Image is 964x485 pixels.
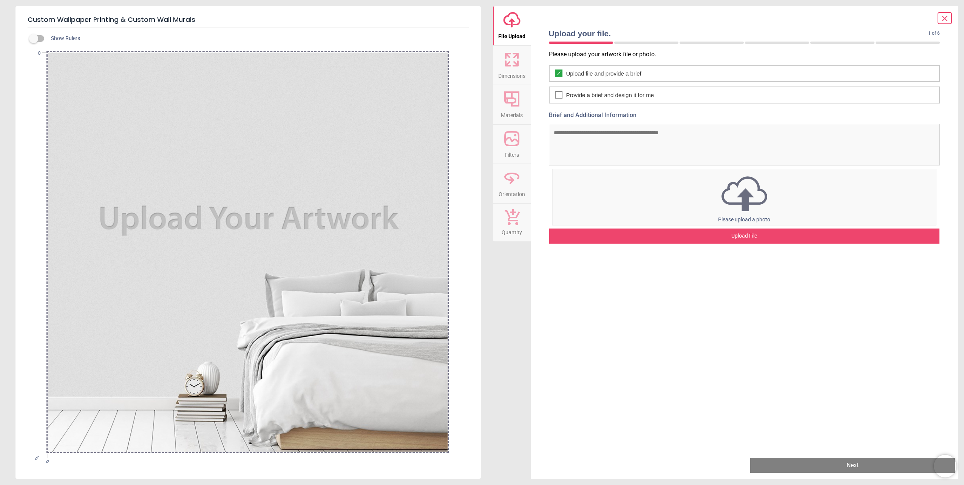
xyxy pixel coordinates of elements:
img: upload icon [553,174,936,213]
button: Filters [493,125,531,164]
h5: Custom Wallpaper Printing & Custom Wall Murals [28,12,469,28]
p: Please upload your artwork file or photo. [549,50,946,59]
span: Filters [505,148,519,159]
span: 0 [26,50,41,57]
span: cm [33,454,40,461]
span: Provide a brief and design it for me [566,91,654,99]
label: Brief and Additional Information [549,111,940,119]
span: Materials [501,108,523,119]
div: Upload File [549,229,940,244]
button: Quantity [493,204,531,241]
span: Upload file and provide a brief [566,70,641,77]
button: File Upload [493,6,531,45]
button: Orientation [493,164,531,203]
button: Materials [493,85,531,124]
span: 1 of 6 [928,30,940,37]
span: 0 [44,459,49,463]
iframe: Brevo live chat [934,455,956,477]
span: File Upload [498,29,525,40]
button: Next [750,458,955,473]
span: Quantity [502,225,522,236]
button: Dimensions [493,46,531,85]
span: Please upload a photo [718,216,770,222]
div: Show Rulers [34,34,481,43]
span: Dimensions [498,69,525,80]
span: Orientation [499,187,525,198]
span: Upload your file. [549,28,928,39]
